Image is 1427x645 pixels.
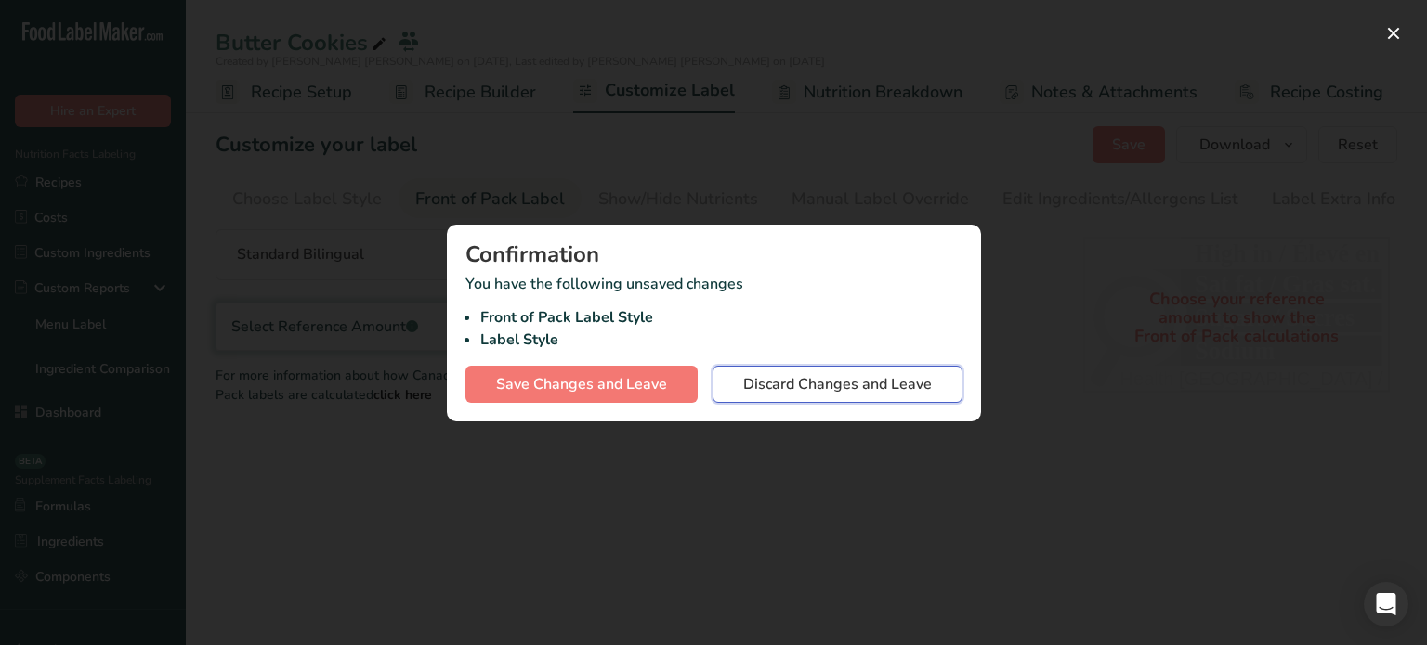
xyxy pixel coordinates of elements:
[465,366,698,403] button: Save Changes and Leave
[465,243,962,265] div: Confirmation
[480,329,962,351] li: Label Style
[496,373,667,395] span: Save Changes and Leave
[480,306,962,329] li: Front of Pack Label Style
[465,273,962,351] p: You have the following unsaved changes
[713,366,962,403] button: Discard Changes and Leave
[743,373,932,395] span: Discard Changes and Leave
[1364,582,1408,626] div: Open Intercom Messenger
